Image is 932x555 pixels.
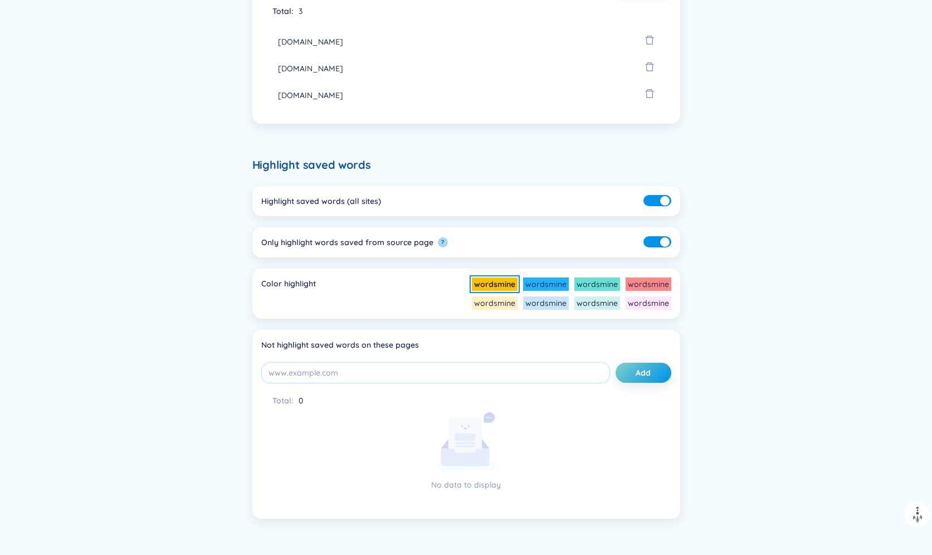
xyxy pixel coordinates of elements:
[909,506,926,524] img: to top
[626,277,671,291] li: wordsmine
[574,296,620,310] li: wordsmine
[313,479,619,491] p: No data to display
[472,296,518,310] li: wordsmine
[261,195,381,207] div: Highlight saved words (all sites)
[278,36,343,48] span: [DOMAIN_NAME]
[523,296,569,310] li: wordsmine
[272,396,293,406] span: Total :
[438,237,448,247] button: ?
[616,363,671,383] button: Add
[261,362,610,383] input: www.example.com
[626,296,671,310] li: wordsmine
[645,34,655,50] span: delete
[472,277,518,291] li: wordsmine
[261,339,671,351] div: Not highlight saved words on these pages
[278,89,343,101] span: [DOMAIN_NAME]
[252,157,680,173] h6: Highlight saved words
[523,277,569,291] li: wordsmine
[278,62,343,75] span: [DOMAIN_NAME]
[299,396,303,406] span: 0
[636,367,651,378] span: Add
[645,61,655,76] span: delete
[645,87,655,103] span: delete
[574,277,620,291] li: wordsmine
[299,6,302,16] span: 3
[261,236,433,249] div: Only highlight words saved from source page
[261,277,316,310] div: Color highlight
[272,6,293,16] span: Total :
